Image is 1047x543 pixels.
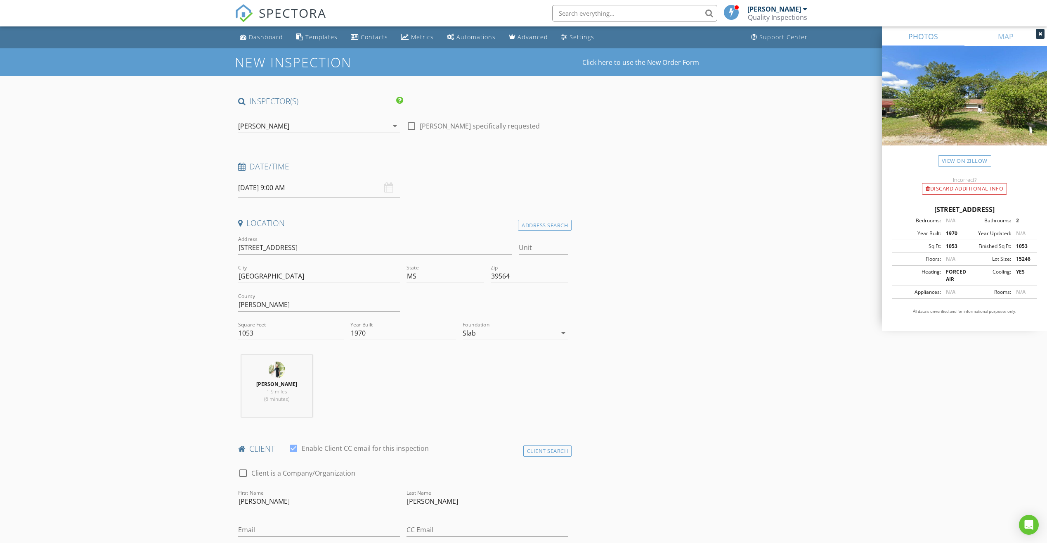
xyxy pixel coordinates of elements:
a: Metrics [398,30,437,45]
a: Contacts [347,30,391,45]
a: View on Zillow [938,155,991,167]
h4: Location [238,218,569,229]
span: N/A [946,255,955,262]
img: dsc_0199.jpg [269,362,285,378]
div: Finished Sq Ft: [964,243,1011,250]
h4: INSPECTOR(S) [238,96,403,107]
strong: [PERSON_NAME] [256,381,297,388]
div: Year Built: [894,230,941,237]
span: N/A [1016,230,1026,237]
div: Cooling: [964,268,1011,283]
a: PHOTOS [882,26,964,46]
a: SPECTORA [235,11,326,29]
div: Quality Inspections [748,13,807,21]
div: Year Updated: [964,230,1011,237]
div: Open Intercom Messenger [1019,515,1039,535]
a: Support Center [748,30,811,45]
a: Click here to use the New Order Form [582,59,699,66]
div: Discard Additional info [922,183,1007,195]
div: Metrics [411,33,434,41]
div: Heating: [894,268,941,283]
span: N/A [946,217,955,224]
div: Client Search [523,445,572,457]
input: Search everything... [552,5,717,21]
div: Advanced [518,33,548,41]
img: The Best Home Inspection Software - Spectora [235,4,253,22]
div: 1970 [941,230,964,237]
div: YES [1011,268,1035,283]
div: 1053 [941,243,964,250]
div: [PERSON_NAME] [238,122,289,130]
div: Sq Ft: [894,243,941,250]
div: 1053 [1011,243,1035,250]
div: Lot Size: [964,255,1011,263]
a: Advanced [506,30,551,45]
span: N/A [1016,288,1026,295]
input: Select date [238,178,400,198]
h4: client [238,443,569,454]
div: Bedrooms: [894,217,941,224]
div: Bathrooms: [964,217,1011,224]
div: [STREET_ADDRESS] [892,205,1037,214]
h4: Date/Time [238,161,569,172]
div: Rooms: [964,288,1011,296]
div: Settings [570,33,594,41]
label: [PERSON_NAME] specifically requested [420,122,540,130]
span: (6 minutes) [264,395,289,402]
img: streetview [882,46,1047,165]
div: FORCED AIR [941,268,964,283]
div: Incorrect? [882,176,1047,183]
p: All data is unverified and for informational purposes only. [892,309,1037,314]
span: SPECTORA [259,4,326,21]
div: Floors: [894,255,941,263]
a: Automations (Basic) [444,30,499,45]
div: Appliances: [894,288,941,296]
a: MAP [964,26,1047,46]
div: Dashboard [249,33,283,41]
div: Address Search [518,220,572,231]
div: Support Center [759,33,808,41]
span: 1.9 miles [267,388,287,395]
a: Settings [558,30,598,45]
div: Contacts [361,33,388,41]
label: Client is a Company/Organization [251,469,355,477]
div: Automations [456,33,496,41]
h1: New Inspection [235,55,418,69]
div: 15246 [1011,255,1035,263]
div: Templates [305,33,338,41]
label: Enable Client CC email for this inspection [302,444,429,452]
i: arrow_drop_down [558,328,568,338]
i: arrow_drop_down [390,121,400,131]
a: Dashboard [236,30,286,45]
div: 2 [1011,217,1035,224]
span: N/A [946,288,955,295]
div: Slab [463,329,476,337]
a: Templates [293,30,341,45]
div: [PERSON_NAME] [747,5,801,13]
